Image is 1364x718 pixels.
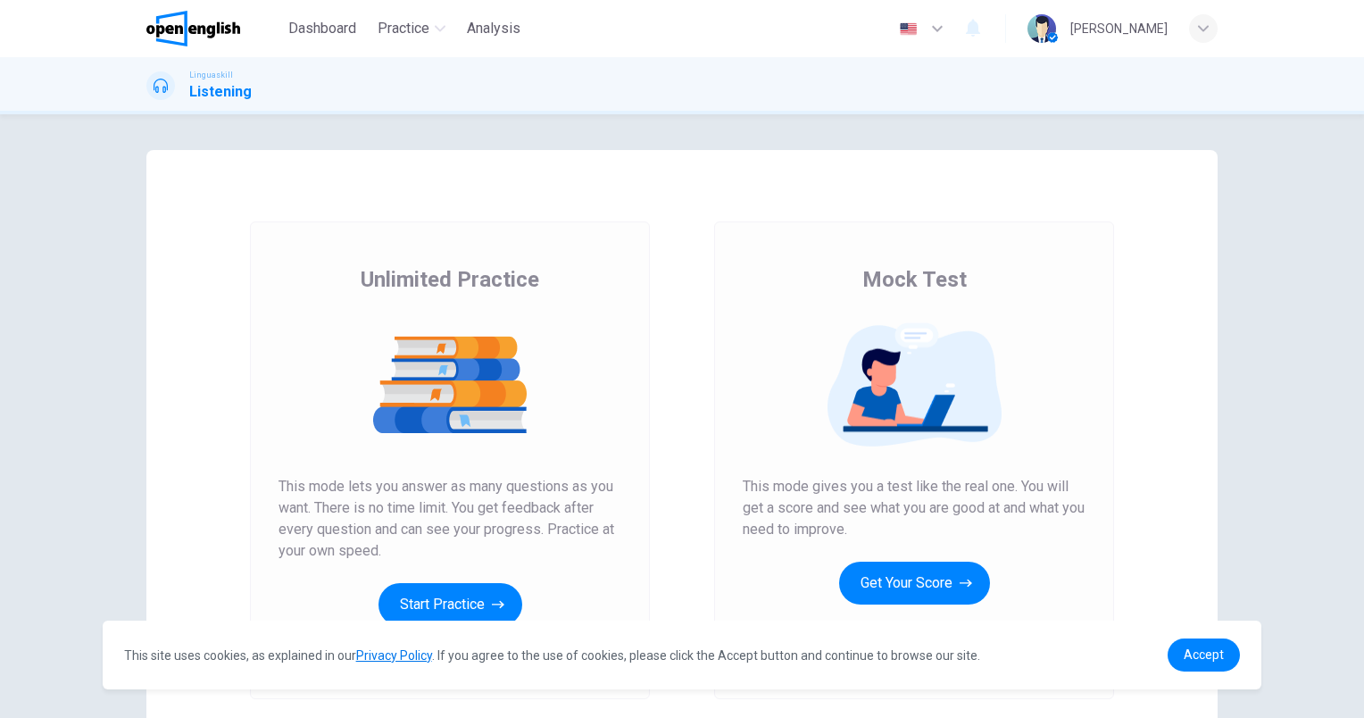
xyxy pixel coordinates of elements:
span: This site uses cookies, as explained in our . If you agree to the use of cookies, please click th... [124,648,980,663]
span: This mode lets you answer as many questions as you want. There is no time limit. You get feedback... [279,476,621,562]
span: Dashboard [288,18,356,39]
img: en [897,22,919,36]
div: [PERSON_NAME] [1070,18,1168,39]
h1: Listening [189,81,252,103]
img: OpenEnglish logo [146,11,240,46]
a: Privacy Policy [356,648,432,663]
span: Analysis [467,18,520,39]
button: Practice [370,13,453,45]
button: Get Your Score [839,562,990,605]
span: Unlimited Practice [361,265,539,294]
a: dismiss cookie message [1168,639,1240,672]
a: OpenEnglish logo [146,11,281,46]
div: cookieconsent [103,621,1262,689]
button: Analysis [460,13,528,45]
img: Profile picture [1027,14,1056,43]
span: Mock Test [862,265,967,294]
span: Accept [1184,647,1224,662]
span: Practice [378,18,429,39]
span: Linguaskill [189,69,233,81]
button: Start Practice [378,583,522,626]
button: Dashboard [281,13,363,45]
span: This mode gives you a test like the real one. You will get a score and see what you are good at a... [743,476,1085,540]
